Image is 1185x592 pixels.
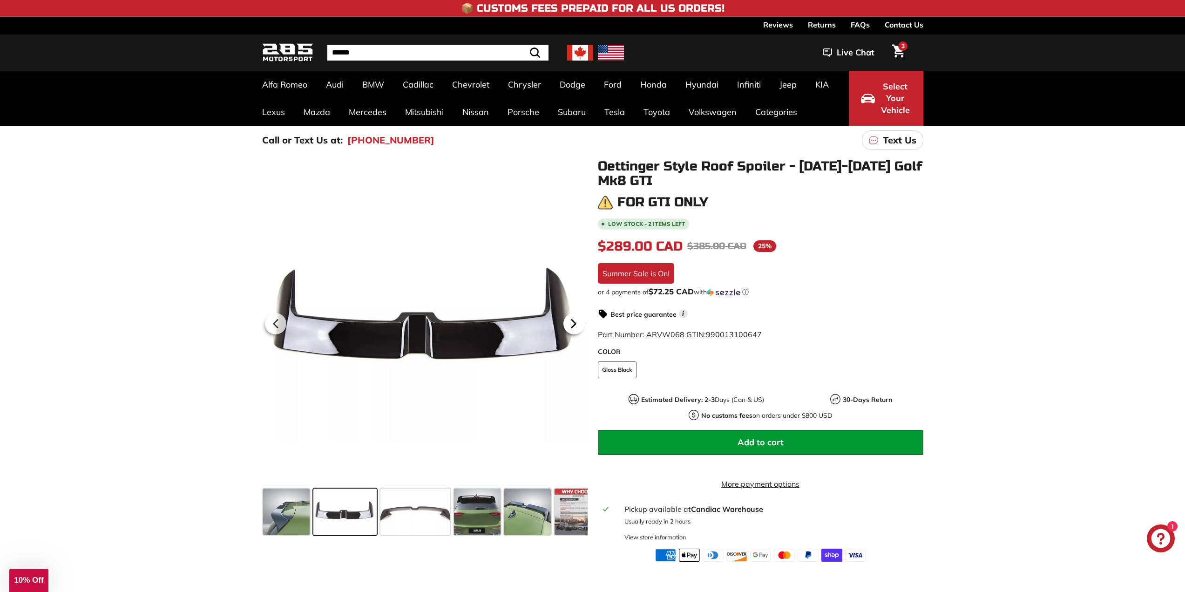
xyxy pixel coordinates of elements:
[461,3,725,14] h4: 📦 Customs Fees Prepaid for All US Orders!
[443,71,499,98] a: Chevrolet
[887,37,910,68] a: Cart
[327,45,548,61] input: Search
[353,71,393,98] a: BMW
[499,71,550,98] a: Chrysler
[1144,524,1178,555] inbox-online-store-chat: Shopify online store chat
[808,17,836,33] a: Returns
[901,42,905,49] span: 3
[880,81,911,116] span: Select Your Vehicle
[806,71,838,98] a: KIA
[862,130,923,150] a: Text Us
[339,98,396,126] a: Mercedes
[679,98,746,126] a: Volkswagen
[746,98,806,126] a: Categories
[595,71,631,98] a: Ford
[726,549,747,562] img: discover
[262,133,343,147] p: Call or Text Us at:
[550,71,595,98] a: Dodge
[706,330,762,339] span: 990013100647
[253,98,294,126] a: Lexus
[885,17,923,33] a: Contact Us
[738,437,784,448] span: Add to cart
[396,98,453,126] a: Mitsubishi
[294,98,339,126] a: Mazda
[679,309,688,318] span: i
[595,98,634,126] a: Tesla
[774,549,795,562] img: master
[598,478,923,490] a: More payment options
[811,41,887,64] button: Live Chat
[548,98,595,126] a: Subaru
[617,195,708,210] h3: For GTI only
[821,549,842,562] img: shopify_pay
[849,71,923,126] button: Select Your Vehicle
[843,395,892,404] strong: 30-Days Return
[641,395,764,405] p: Days (Can & US)
[598,330,762,339] span: Part Number: ARVW068 GTIN:
[598,159,923,188] h1: Oettinger Style Roof Spoiler - [DATE]-[DATE] Golf Mk8 GTI
[845,549,866,562] img: visa
[707,288,740,297] img: Sezzle
[770,71,806,98] a: Jeep
[837,47,874,59] span: Live Chat
[750,549,771,562] img: google_pay
[676,71,728,98] a: Hyundai
[598,347,923,357] label: COLOR
[9,569,48,592] div: 10% Off
[624,533,686,542] div: View store information
[728,71,770,98] a: Infiniti
[608,221,685,227] span: Low stock - 2 items left
[598,195,613,210] img: warning.png
[317,71,353,98] a: Audi
[14,576,43,585] span: 10% Off
[649,286,694,296] span: $72.25 CAD
[453,98,498,126] a: Nissan
[687,240,746,252] span: $385.00 CAD
[598,238,683,254] span: $289.00 CAD
[851,17,870,33] a: FAQs
[883,133,916,147] p: Text Us
[498,98,548,126] a: Porsche
[753,240,776,252] span: 25%
[701,411,752,420] strong: No customs fees
[610,310,677,319] strong: Best price guarantee
[641,395,715,404] strong: Estimated Delivery: 2-3
[798,549,819,562] img: paypal
[347,133,434,147] a: [PHONE_NUMBER]
[598,287,923,297] div: or 4 payments of$72.25 CADwithSezzle Click to learn more about Sezzle
[703,549,724,562] img: diners_club
[253,71,317,98] a: Alfa Romeo
[624,517,917,526] p: Usually ready in 2 hours
[631,71,676,98] a: Honda
[763,17,793,33] a: Reviews
[262,42,313,64] img: Logo_285_Motorsport_areodynamics_components
[655,549,676,562] img: american_express
[393,71,443,98] a: Cadillac
[679,549,700,562] img: apple_pay
[701,411,832,421] p: on orders under $800 USD
[598,430,923,455] button: Add to cart
[634,98,679,126] a: Toyota
[598,287,923,297] div: or 4 payments of with
[624,504,917,515] div: Pickup available at
[691,504,763,514] strong: Candiac Warehouse
[598,263,674,284] div: Summer Sale is On!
